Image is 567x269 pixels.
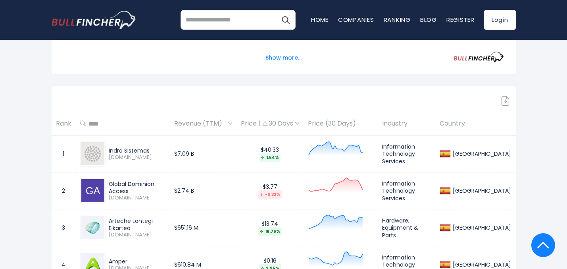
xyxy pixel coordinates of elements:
td: $7.09 B [170,135,236,172]
button: Show more... [261,51,306,64]
div: Indra Sistemas [109,147,165,154]
div: [GEOGRAPHIC_DATA] [451,224,511,231]
td: 2 [52,172,76,209]
div: [GEOGRAPHIC_DATA] [451,187,511,194]
div: Amper [109,258,165,265]
td: $651.16 M [170,209,236,246]
a: Companies [338,15,374,24]
td: Hardware, Equipment & Parts [378,209,436,246]
th: Industry [378,112,436,135]
td: Information Technology Services [378,172,436,209]
div: $40.33 [241,146,299,162]
span: [DOMAIN_NAME] [109,154,165,161]
button: Search [276,10,296,30]
div: [GEOGRAPHIC_DATA] [451,150,511,157]
th: Price (30 Days) [304,112,378,135]
td: 1 [52,135,76,172]
a: Login [484,10,516,30]
td: Information Technology Services [378,135,436,172]
a: Register [446,15,475,24]
span: Revenue (TTM) [174,118,226,130]
span: [DOMAIN_NAME] [109,195,165,201]
td: $2.74 B [170,172,236,209]
a: Sign in [415,111,431,119]
div: $13.74 [241,220,299,236]
img: IDR.MC.png [81,142,104,165]
div: 1.54% [259,153,281,162]
span: [DOMAIN_NAME] [109,232,165,238]
th: Rank [52,112,76,135]
div: 16.76% [258,227,282,236]
a: Home [311,15,329,24]
img: bullfincher logo [52,11,137,29]
div: -0.33% [258,190,282,199]
a: Blog [420,15,437,24]
div: Arteche Lantegi Elkartea [109,217,165,232]
a: Ranking [384,15,411,24]
div: Global Dominion Access [109,180,165,195]
a: Go to homepage [52,11,137,29]
div: $3.77 [241,183,299,199]
div: [GEOGRAPHIC_DATA] [451,261,511,268]
div: Price | 30 Days [241,120,299,128]
td: 3 [52,209,76,246]
img: ART.MC.png [81,216,104,239]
